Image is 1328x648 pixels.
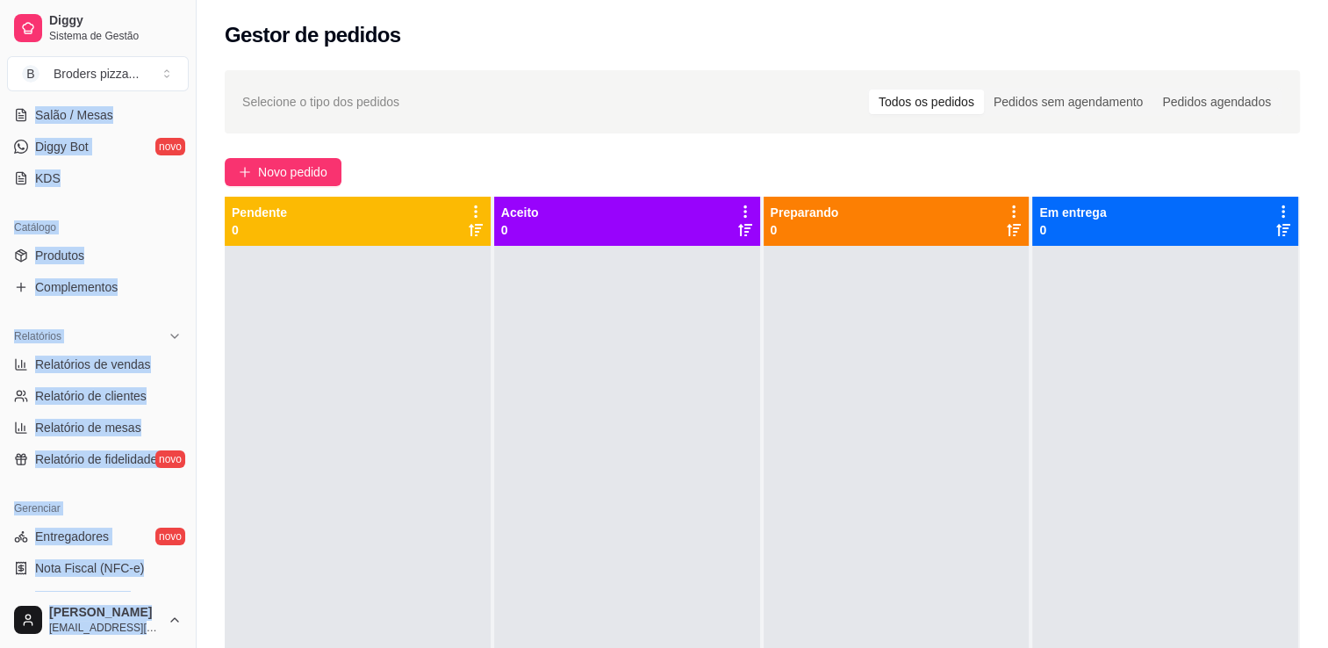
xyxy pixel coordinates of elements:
span: B [22,65,39,83]
span: Relatórios [14,329,61,343]
div: Catálogo [7,213,189,241]
span: Controle de caixa [35,591,131,608]
p: 0 [1039,221,1106,239]
a: Relatórios de vendas [7,350,189,378]
a: Entregadoresnovo [7,522,189,551]
button: [PERSON_NAME][EMAIL_ADDRESS][DOMAIN_NAME] [7,599,189,641]
a: Relatório de mesas [7,414,189,442]
button: Novo pedido [225,158,341,186]
div: Gerenciar [7,494,189,522]
div: Broders pizza ... [54,65,139,83]
span: [EMAIL_ADDRESS][DOMAIN_NAME] [49,621,161,635]
a: Relatório de fidelidadenovo [7,445,189,473]
a: Produtos [7,241,189,270]
a: Controle de caixa [7,586,189,614]
p: Preparando [771,204,839,221]
span: Sistema de Gestão [49,29,182,43]
p: Em entrega [1039,204,1106,221]
div: Pedidos agendados [1152,90,1281,114]
span: Entregadores [35,528,109,545]
a: Nota Fiscal (NFC-e) [7,554,189,582]
p: 0 [771,221,839,239]
div: Pedidos sem agendamento [984,90,1152,114]
span: Salão / Mesas [35,106,113,124]
span: Diggy Bot [35,138,89,155]
span: Complementos [35,278,118,296]
h2: Gestor de pedidos [225,21,401,49]
span: Relatório de clientes [35,387,147,405]
p: 0 [232,221,287,239]
p: Aceito [501,204,539,221]
p: Pendente [232,204,287,221]
a: Complementos [7,273,189,301]
span: Relatórios de vendas [35,356,151,373]
a: Salão / Mesas [7,101,189,129]
span: plus [239,166,251,178]
p: 0 [501,221,539,239]
button: Select a team [7,56,189,91]
span: Nota Fiscal (NFC-e) [35,559,144,577]
span: Selecione o tipo dos pedidos [242,92,399,112]
div: Todos os pedidos [869,90,984,114]
a: Diggy Botnovo [7,133,189,161]
span: [PERSON_NAME] [49,605,161,621]
span: Produtos [35,247,84,264]
span: KDS [35,169,61,187]
span: Relatório de mesas [35,419,141,436]
a: KDS [7,164,189,192]
span: Diggy [49,13,182,29]
a: Relatório de clientes [7,382,189,410]
a: DiggySistema de Gestão [7,7,189,49]
span: Novo pedido [258,162,327,182]
span: Relatório de fidelidade [35,450,157,468]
